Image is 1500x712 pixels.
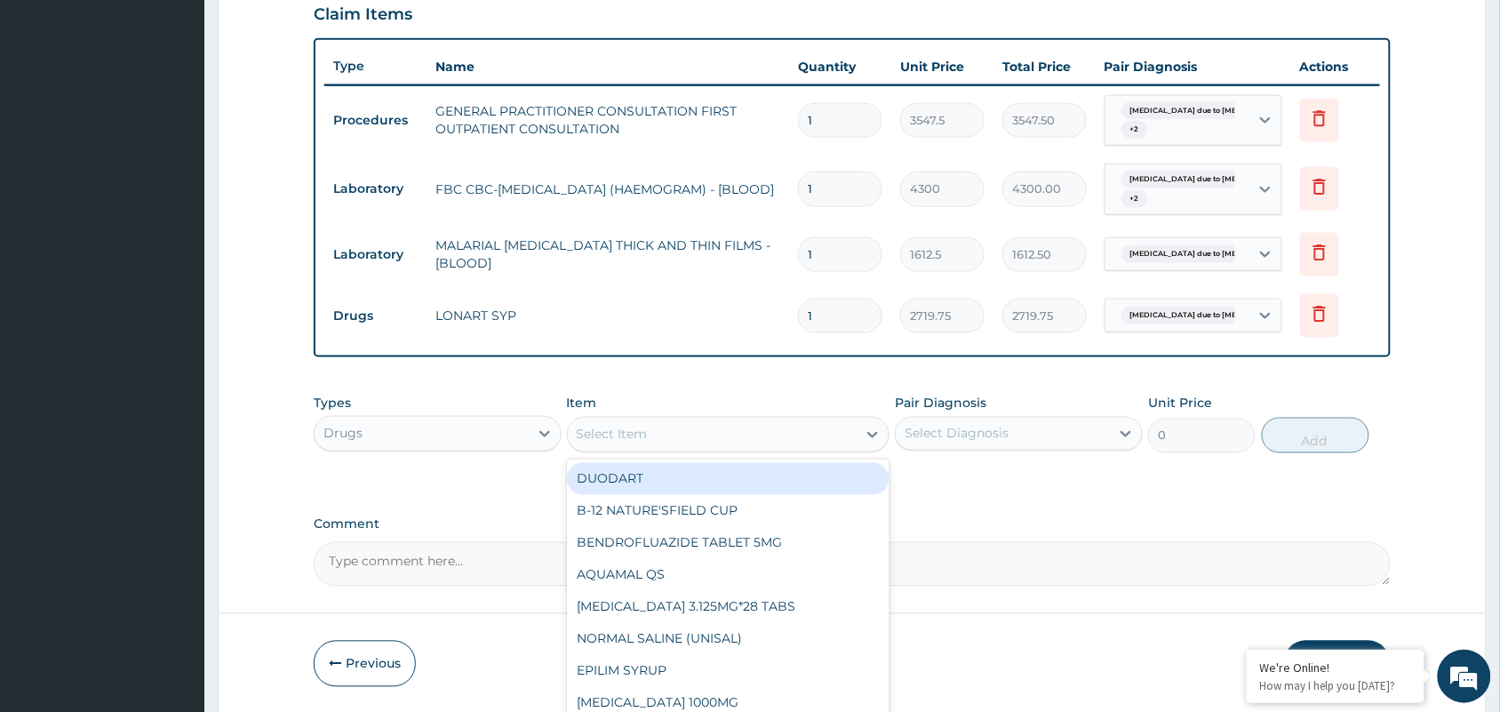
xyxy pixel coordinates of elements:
[314,5,412,25] h3: Claim Items
[427,93,789,147] td: GENERAL PRACTITIONER CONSULTATION FIRST OUTPATIENT CONSULTATION
[905,425,1009,443] div: Select Diagnosis
[567,463,890,495] div: DUODART
[1121,102,1318,120] span: [MEDICAL_DATA] due to [MEDICAL_DATA] falc...
[567,495,890,527] div: B-12 NATURE'SFIELD CUP
[324,50,427,83] th: Type
[324,104,427,137] td: Procedures
[1260,660,1411,676] div: We're Online!
[993,49,1096,84] th: Total Price
[314,641,416,687] button: Previous
[323,425,363,443] div: Drugs
[1121,171,1318,188] span: [MEDICAL_DATA] due to [MEDICAL_DATA] falc...
[427,298,789,333] td: LONART SYP
[1096,49,1291,84] th: Pair Diagnosis
[789,49,891,84] th: Quantity
[1121,121,1148,139] span: + 2
[314,396,351,412] label: Types
[1121,307,1318,324] span: [MEDICAL_DATA] due to [MEDICAL_DATA] falc...
[567,395,597,412] label: Item
[291,9,334,52] div: Minimize live chat window
[427,49,789,84] th: Name
[92,100,299,123] div: Chat with us now
[314,517,1391,532] label: Comment
[1284,641,1391,687] button: Submit
[567,655,890,687] div: EPILIM SYRUP
[1121,190,1148,208] span: + 2
[324,172,427,205] td: Laboratory
[427,172,789,207] td: FBC CBC-[MEDICAL_DATA] (HAEMOGRAM) - [BLOOD]
[9,485,339,548] textarea: Type your message and hit 'Enter'
[567,591,890,623] div: [MEDICAL_DATA] 3.125MG*28 TABS
[895,395,986,412] label: Pair Diagnosis
[567,527,890,559] div: BENDROFLUAZIDE TABLET 5MG
[1262,418,1369,453] button: Add
[567,623,890,655] div: NORMAL SALINE (UNISAL)
[891,49,993,84] th: Unit Price
[324,300,427,332] td: Drugs
[1260,678,1411,693] p: How may I help you today?
[33,89,72,133] img: d_794563401_company_1708531726252_794563401
[103,224,245,404] span: We're online!
[427,228,789,281] td: MALARIAL [MEDICAL_DATA] THICK AND THIN FILMS - [BLOOD]
[324,238,427,271] td: Laboratory
[1291,49,1380,84] th: Actions
[567,559,890,591] div: AQUAMAL QS
[1148,395,1212,412] label: Unit Price
[1121,245,1318,263] span: [MEDICAL_DATA] due to [MEDICAL_DATA] falc...
[577,426,648,444] div: Select Item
